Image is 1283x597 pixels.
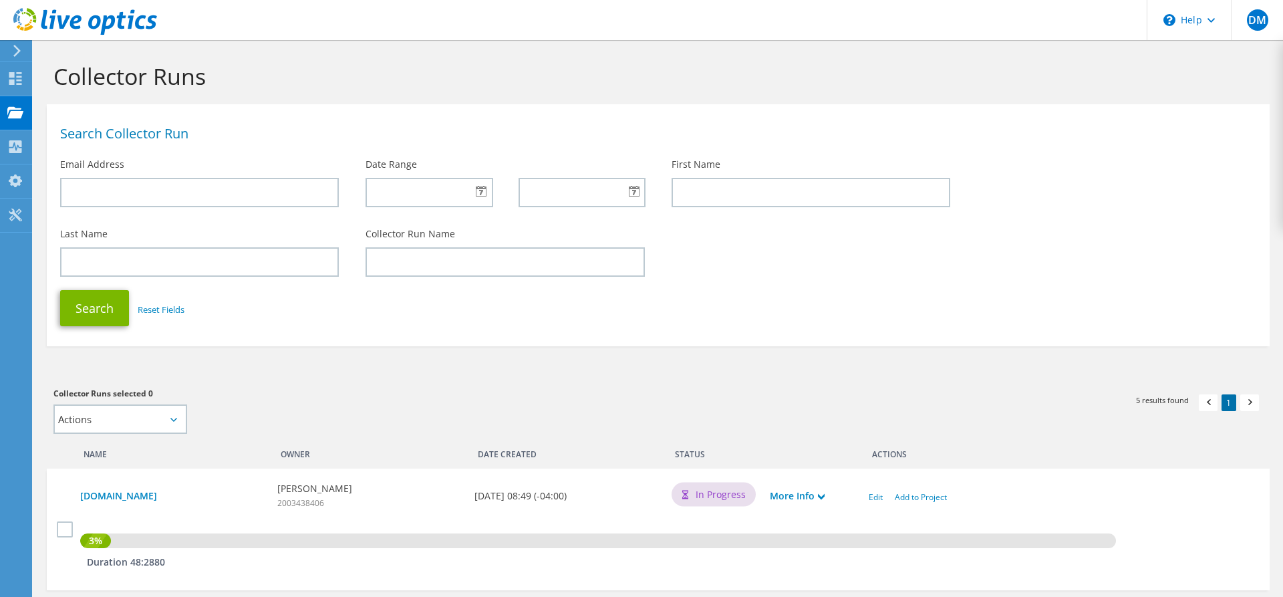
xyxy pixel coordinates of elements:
label: Collector Run Name [366,227,455,241]
span: 2003438406 [277,497,324,509]
label: Last Name [60,227,108,241]
label: Date Range [366,158,417,171]
div: Date Created [468,441,665,462]
button: Search [60,290,129,326]
div: Owner [271,441,468,462]
a: 1 [1222,394,1236,411]
h1: Search Collector Run [60,127,1250,140]
div: Actions [862,441,1256,462]
label: Email Address [60,158,124,171]
a: Add to Project [895,491,947,503]
a: [DOMAIN_NAME] [80,489,264,503]
h3: Collector Runs selected 0 [53,386,645,401]
div: Status [665,441,763,462]
a: More Info [770,489,825,503]
b: [PERSON_NAME] [277,481,352,496]
span: 5 results found [1136,394,1189,406]
a: Reset Fields [138,304,184,316]
span: Duration 48:2880 [87,556,165,568]
h1: Collector Runs [53,62,1256,90]
span: In Progress [696,487,746,502]
b: [DATE] 08:49 (-04:00) [474,489,567,503]
a: Edit [869,491,883,503]
div: 3% [80,533,111,548]
label: First Name [672,158,720,171]
svg: \n [1163,14,1175,26]
div: Name [74,441,271,462]
span: DM [1247,9,1268,31]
